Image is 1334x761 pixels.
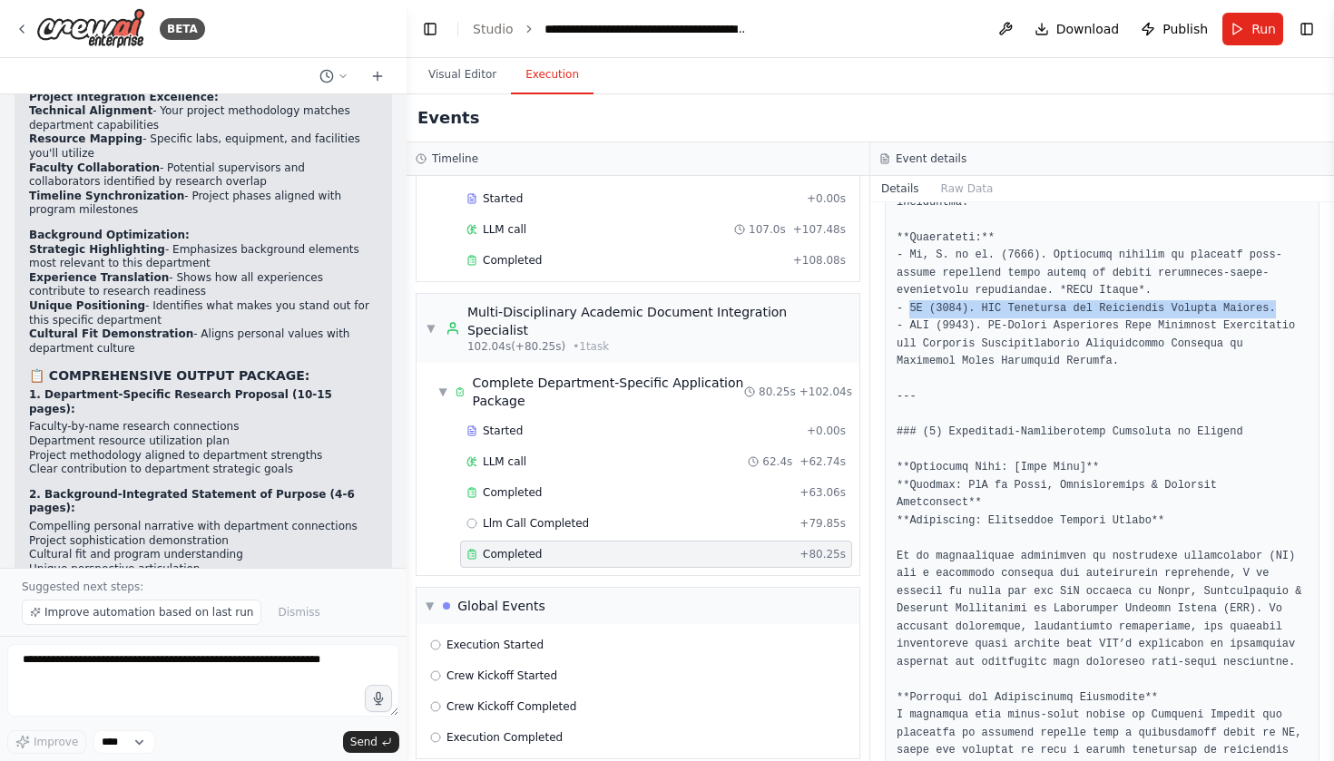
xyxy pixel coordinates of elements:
[793,222,846,237] span: + 107.48s
[29,132,142,145] strong: Resource Mapping
[573,339,609,354] span: • 1 task
[457,597,545,615] div: Global Events
[749,222,786,237] span: 107.0s
[350,735,378,749] span: Send
[446,699,576,714] span: Crew Kickoff Completed
[467,303,850,339] div: Multi-Disciplinary Academic Document Integration Specialist
[1162,20,1208,38] span: Publish
[29,548,378,562] li: Cultural fit and program understanding
[1133,13,1215,45] button: Publish
[1027,13,1127,45] button: Download
[1251,20,1276,38] span: Run
[793,253,846,268] span: + 108.08s
[29,190,184,202] strong: Timeline Synchronization
[432,151,478,166] h3: Timeline
[896,151,966,166] h3: Event details
[29,327,378,356] li: - Aligns personal values with department culture
[417,16,443,42] button: Hide left sidebar
[930,176,1005,201] button: Raw Data
[29,104,152,117] strong: Technical Alignment
[365,685,392,712] button: Click to speak your automation idea
[29,91,219,103] strong: Project Integration Excellence:
[807,191,846,206] span: + 0.00s
[29,488,355,515] strong: 2. Background-Integrated Statement of Purpose (4-6 pages):
[807,424,846,438] span: + 0.00s
[29,562,378,577] li: Unique perspective articulation
[799,454,846,469] span: + 62.74s
[29,229,190,241] strong: Background Optimization:
[29,534,378,549] li: Project sophistication demonstration
[799,547,846,561] span: + 80.25s
[483,485,542,500] span: Completed
[483,253,542,268] span: Completed
[1222,13,1283,45] button: Run
[29,190,378,218] li: - Project phases aligned with program milestones
[22,600,261,625] button: Improve automation based on last run
[426,321,436,336] span: ▼
[446,668,557,683] span: Crew Kickoff Started
[29,368,309,383] strong: 📋 COMPREHENSIVE OUTPUT PACKAGE:
[343,731,399,753] button: Send
[160,18,205,40] div: BETA
[29,243,165,256] strong: Strategic Highlighting
[799,385,852,399] span: + 102.04s
[34,735,78,749] span: Improve
[29,271,169,284] strong: Experience Translation
[446,730,563,745] span: Execution Completed
[29,420,378,434] li: Faculty-by-name research connections
[799,485,846,500] span: + 63.06s
[762,454,792,469] span: 62.4s
[473,20,749,38] nav: breadcrumb
[22,580,385,594] p: Suggested next steps:
[870,176,930,201] button: Details
[29,104,378,132] li: - Your project methodology matches department capabilities
[483,191,523,206] span: Started
[29,449,378,463] li: Project methodology aligned to department strengths
[467,339,565,354] span: 102.04s (+80.25s)
[29,463,378,477] li: Clear contribution to department strategic goals
[29,388,332,415] strong: 1. Department-Specific Research Proposal (10-15 pages):
[483,454,526,469] span: LLM call
[1294,16,1319,42] button: Show right sidebar
[473,22,514,36] a: Studio
[759,385,796,399] span: 80.25s
[417,105,479,131] h2: Events
[483,516,589,531] span: Llm Call Completed
[1056,20,1120,38] span: Download
[29,161,160,174] strong: Faculty Collaboration
[483,424,523,438] span: Started
[799,516,846,531] span: + 79.85s
[426,599,434,613] span: ▼
[312,65,356,87] button: Switch to previous chat
[473,374,744,410] div: Complete Department-Specific Application Package
[7,730,86,754] button: Improve
[44,605,253,620] span: Improve automation based on last run
[446,638,544,652] span: Execution Started
[29,327,193,340] strong: Cultural Fit Demonstration
[29,271,378,299] li: - Shows how all experiences contribute to research readiness
[438,385,447,399] span: ▼
[414,56,511,94] button: Visual Editor
[29,299,145,312] strong: Unique Positioning
[36,8,145,49] img: Logo
[29,520,378,534] li: Compelling personal narrative with department connections
[278,605,319,620] span: Dismiss
[29,161,378,190] li: - Potential supervisors and collaborators identified by research overlap
[29,132,378,161] li: - Specific labs, equipment, and facilities you'll utilize
[29,299,378,327] li: - Identifies what makes you stand out for this specific department
[29,243,378,271] li: - Emphasizes background elements most relevant to this department
[363,65,392,87] button: Start a new chat
[511,56,593,94] button: Execution
[29,434,378,449] li: Department resource utilization plan
[269,600,329,625] button: Dismiss
[483,222,526,237] span: LLM call
[483,547,542,561] span: Completed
